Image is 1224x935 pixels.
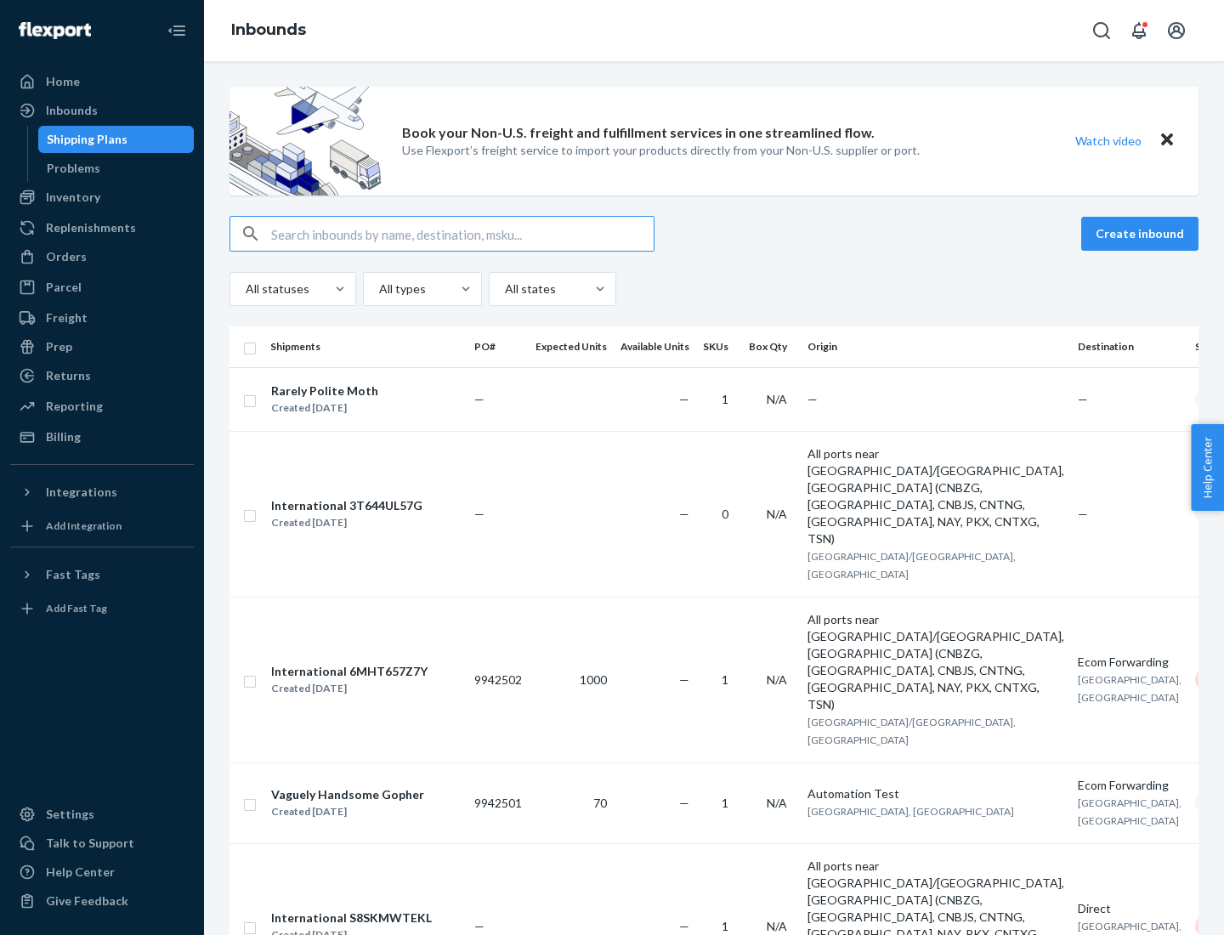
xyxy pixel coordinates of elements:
div: Created [DATE] [271,680,428,697]
div: Integrations [46,484,117,501]
div: Inventory [46,189,100,206]
div: Shipping Plans [47,131,127,148]
span: — [679,507,689,521]
input: All types [377,280,379,297]
th: Available Units [614,326,696,367]
span: — [1078,392,1088,406]
button: Watch video [1064,128,1153,153]
div: Add Integration [46,518,122,533]
span: 0 [722,507,728,521]
div: Created [DATE] [271,803,424,820]
input: Search inbounds by name, destination, msku... [271,217,654,251]
th: SKUs [696,326,742,367]
div: Prep [46,338,72,355]
div: International S8SKMWTEKL [271,909,432,926]
div: Freight [46,309,88,326]
span: 1 [722,919,728,933]
span: [GEOGRAPHIC_DATA]/[GEOGRAPHIC_DATA], [GEOGRAPHIC_DATA] [807,716,1016,746]
a: Billing [10,423,194,450]
div: Orders [46,248,87,265]
span: — [679,392,689,406]
th: Destination [1071,326,1188,367]
button: Close Navigation [160,14,194,48]
a: Inventory [10,184,194,211]
div: Home [46,73,80,90]
span: [GEOGRAPHIC_DATA]/[GEOGRAPHIC_DATA], [GEOGRAPHIC_DATA] [807,550,1016,581]
th: PO# [467,326,529,367]
a: Help Center [10,858,194,886]
span: 1 [722,672,728,687]
div: International 3T644UL57G [271,497,422,514]
div: Reporting [46,398,103,415]
a: Talk to Support [10,830,194,857]
div: Direct [1078,900,1181,917]
button: Open account menu [1159,14,1193,48]
th: Origin [801,326,1071,367]
div: Settings [46,806,94,823]
button: Integrations [10,479,194,506]
button: Give Feedback [10,887,194,915]
a: Prep [10,333,194,360]
span: — [679,919,689,933]
div: Help Center [46,864,115,881]
span: — [474,919,484,933]
ol: breadcrumbs [218,6,320,55]
p: Use Flexport’s freight service to import your products directly from your Non-U.S. supplier or port. [402,142,920,159]
a: Settings [10,801,194,828]
div: Created [DATE] [271,399,378,416]
button: Fast Tags [10,561,194,588]
input: All states [503,280,505,297]
span: 70 [593,796,607,810]
div: Rarely Polite Moth [271,382,378,399]
div: Fast Tags [46,566,100,583]
p: Book your Non-U.S. freight and fulfillment services in one streamlined flow. [402,123,875,143]
th: Expected Units [529,326,614,367]
span: — [474,507,484,521]
div: Returns [46,367,91,384]
button: Open Search Box [1085,14,1119,48]
div: Add Fast Tag [46,601,107,615]
img: Flexport logo [19,22,91,39]
div: Give Feedback [46,892,128,909]
div: Ecom Forwarding [1078,777,1181,794]
span: N/A [767,672,787,687]
span: 1 [722,392,728,406]
td: 9942501 [467,762,529,843]
a: Returns [10,362,194,389]
span: [GEOGRAPHIC_DATA], [GEOGRAPHIC_DATA] [807,805,1014,818]
a: Inbounds [10,97,194,124]
button: Open notifications [1122,14,1156,48]
div: All ports near [GEOGRAPHIC_DATA]/[GEOGRAPHIC_DATA], [GEOGRAPHIC_DATA] (CNBZG, [GEOGRAPHIC_DATA], ... [807,611,1064,713]
a: Reporting [10,393,194,420]
span: — [1078,507,1088,521]
a: Orders [10,243,194,270]
input: All statuses [244,280,246,297]
td: 9942502 [467,597,529,762]
div: Ecom Forwarding [1078,654,1181,671]
div: Problems [47,160,100,177]
button: Close [1156,128,1178,153]
div: Billing [46,428,81,445]
a: Inbounds [231,20,306,39]
div: Automation Test [807,785,1064,802]
div: Inbounds [46,102,98,119]
a: Shipping Plans [38,126,195,153]
div: Created [DATE] [271,514,422,531]
div: Vaguely Handsome Gopher [271,786,424,803]
span: — [679,672,689,687]
span: [GEOGRAPHIC_DATA], [GEOGRAPHIC_DATA] [1078,673,1181,704]
a: Add Integration [10,513,194,540]
span: N/A [767,796,787,810]
span: [GEOGRAPHIC_DATA], [GEOGRAPHIC_DATA] [1078,796,1181,827]
a: Freight [10,304,194,331]
div: All ports near [GEOGRAPHIC_DATA]/[GEOGRAPHIC_DATA], [GEOGRAPHIC_DATA] (CNBZG, [GEOGRAPHIC_DATA], ... [807,445,1064,547]
a: Add Fast Tag [10,595,194,622]
div: Talk to Support [46,835,134,852]
th: Box Qty [742,326,801,367]
div: Replenishments [46,219,136,236]
div: Parcel [46,279,82,296]
th: Shipments [263,326,467,367]
a: Home [10,68,194,95]
span: N/A [767,919,787,933]
span: 1000 [580,672,607,687]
